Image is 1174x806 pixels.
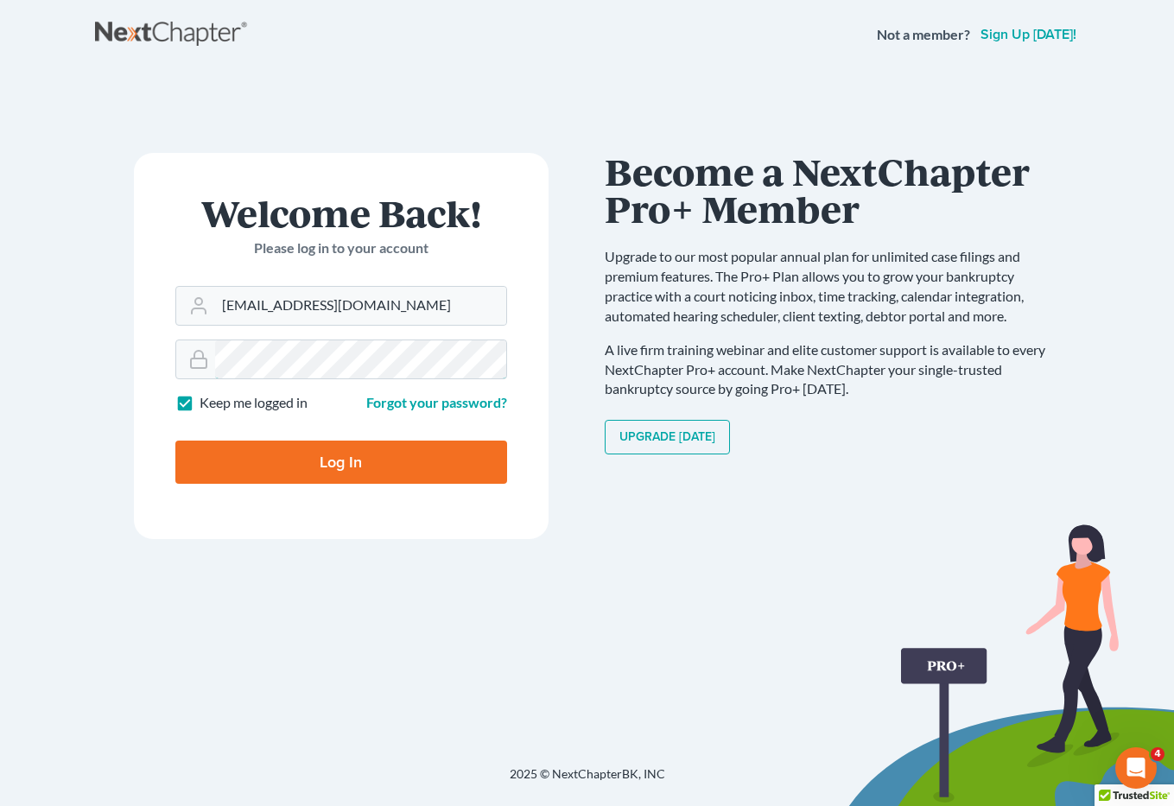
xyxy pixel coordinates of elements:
h1: Welcome Back! [175,194,507,232]
a: Sign up [DATE]! [977,28,1080,41]
input: Email Address [215,287,506,325]
strong: Not a member? [877,25,970,45]
label: Keep me logged in [200,393,308,413]
a: Forgot your password? [366,394,507,410]
p: Please log in to your account [175,238,507,258]
p: A live firm training webinar and elite customer support is available to every NextChapter Pro+ ac... [605,340,1063,400]
span: 4 [1151,747,1164,761]
iframe: Intercom live chat [1115,747,1157,789]
div: 2025 © NextChapterBK, INC [95,765,1080,796]
input: Log In [175,441,507,484]
a: Upgrade [DATE] [605,420,730,454]
h1: Become a NextChapter Pro+ Member [605,153,1063,226]
p: Upgrade to our most popular annual plan for unlimited case filings and premium features. The Pro+... [605,247,1063,326]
